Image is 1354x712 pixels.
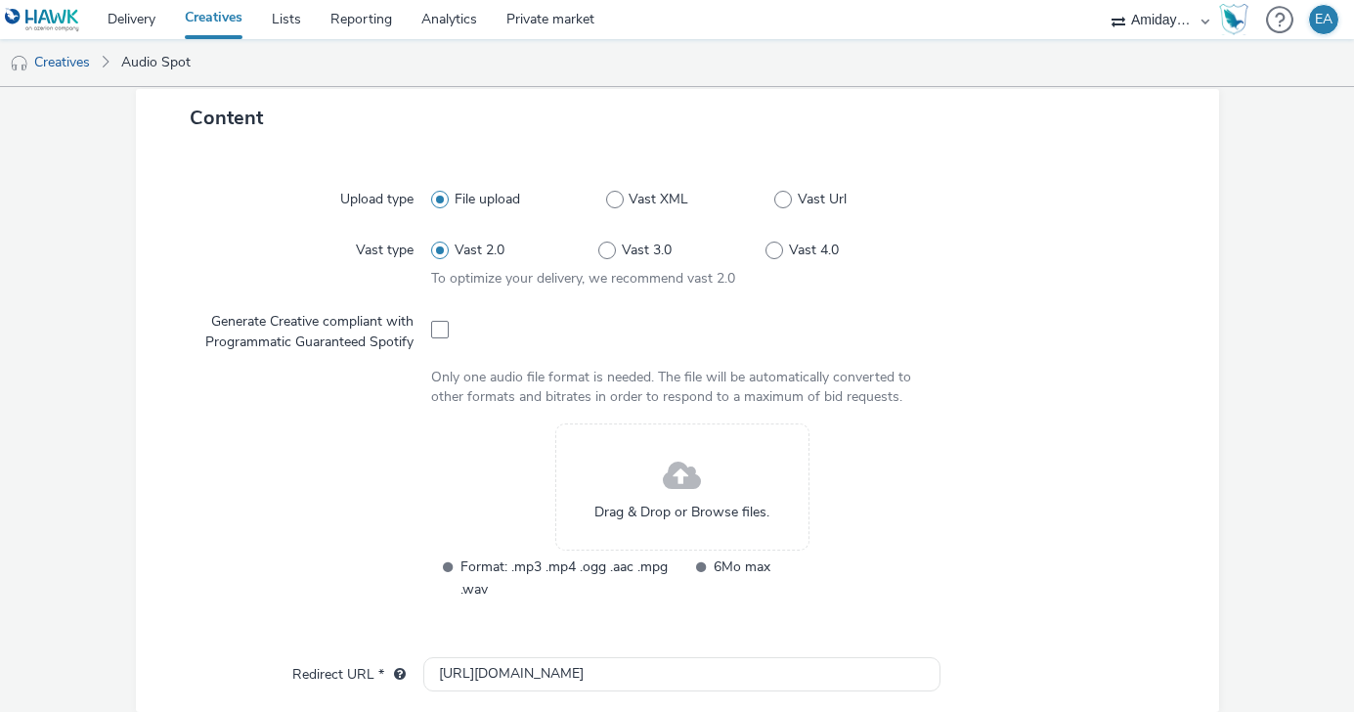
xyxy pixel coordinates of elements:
span: Vast Url [798,190,847,209]
span: 6Mo max [714,556,933,601]
span: Drag & Drop or Browse files. [594,503,769,522]
input: url... [423,657,940,691]
span: File upload [455,190,520,209]
span: Content [190,105,263,131]
div: Only one audio file format is needed. The file will be automatically converted to other formats a... [431,368,933,408]
span: To optimize your delivery, we recommend vast 2.0 [431,269,735,288]
label: Upload type [332,182,421,209]
span: Vast 2.0 [455,241,504,260]
label: Vast type [348,233,421,260]
span: Format: .mp3 .mp4 .ogg .aac .mpg .wav [460,556,679,601]
img: Hawk Academy [1219,4,1248,35]
img: audio [10,54,29,73]
span: Vast 3.0 [622,241,672,260]
div: EA [1315,5,1332,34]
a: Audio Spot [111,39,200,86]
span: Vast 4.0 [789,241,839,260]
div: URL will be used as a validation URL with some SSPs and it will be the redirection URL of your cr... [384,665,406,685]
label: Generate Creative compliant with Programmatic Guaranteed Spotify [171,304,422,352]
label: Redirect URL * [284,657,414,685]
span: Vast XML [629,190,688,209]
a: Hawk Academy [1219,4,1256,35]
img: undefined Logo [5,8,80,32]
